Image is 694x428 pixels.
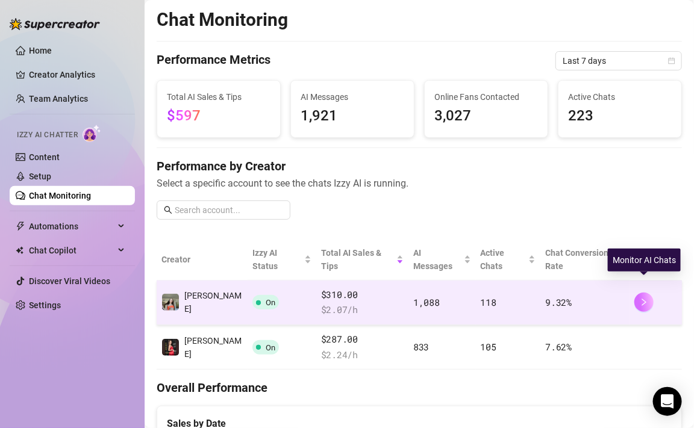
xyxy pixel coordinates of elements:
th: Active Chats [476,239,541,281]
span: On [266,343,275,352]
a: Team Analytics [29,94,88,104]
span: Active Chats [481,246,527,273]
span: Select a specific account to see the chats Izzy AI is running. [157,176,682,191]
span: Total AI Sales & Tips [167,90,270,104]
span: Online Fans Contacted [434,90,538,104]
th: Creator [157,239,248,281]
span: 1,088 [413,296,440,308]
h4: Overall Performance [157,379,682,396]
div: Monitor AI Chats [608,249,681,271]
span: 105 [481,341,496,353]
div: Open Intercom Messenger [653,387,682,416]
span: calendar [668,57,675,64]
span: $287.00 [321,332,404,347]
th: AI Messages [408,239,475,281]
a: Content [29,152,60,162]
a: Creator Analytics [29,65,125,84]
span: $310.00 [321,288,404,302]
th: Chat Conversion Rate [540,239,629,281]
span: 9.32 % [545,296,572,308]
span: AI Messages [413,246,461,273]
h4: Performance by Creator [157,158,682,175]
span: Total AI Sales & Tips [321,246,394,273]
h4: Performance Metrics [157,51,270,70]
span: 833 [413,341,429,353]
img: kylie [162,294,179,311]
span: Chat Copilot [29,241,114,260]
span: 223 [568,105,672,128]
span: right [640,298,648,306]
img: Kylie [162,339,179,356]
a: Chat Monitoring [29,191,91,200]
span: [PERSON_NAME] [184,291,242,314]
a: Home [29,46,52,55]
span: AI Messages [301,90,404,104]
span: Automations [29,217,114,236]
span: $ 2.24 /h [321,348,404,362]
th: Total AI Sales & Tips [316,239,408,281]
img: AI Chatter [83,125,101,142]
span: Last 7 days [563,52,675,70]
span: 1,921 [301,105,404,128]
img: Chat Copilot [16,246,23,255]
span: [PERSON_NAME] [184,336,242,359]
span: On [266,298,275,307]
span: thunderbolt [16,222,25,231]
span: Izzy AI Status [252,246,302,273]
span: $ 2.07 /h [321,303,404,317]
span: Izzy AI Chatter [17,129,78,141]
h2: Chat Monitoring [157,8,288,31]
th: Izzy AI Status [248,239,316,281]
span: 3,027 [434,105,538,128]
a: Setup [29,172,51,181]
span: 118 [481,296,496,308]
img: logo-BBDzfeDw.svg [10,18,100,30]
span: search [164,206,172,214]
a: Settings [29,300,61,310]
span: Active Chats [568,90,672,104]
button: right [634,293,654,312]
span: 7.62 % [545,341,572,353]
input: Search account... [175,203,283,217]
a: Discover Viral Videos [29,276,110,286]
span: $597 [167,107,201,124]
